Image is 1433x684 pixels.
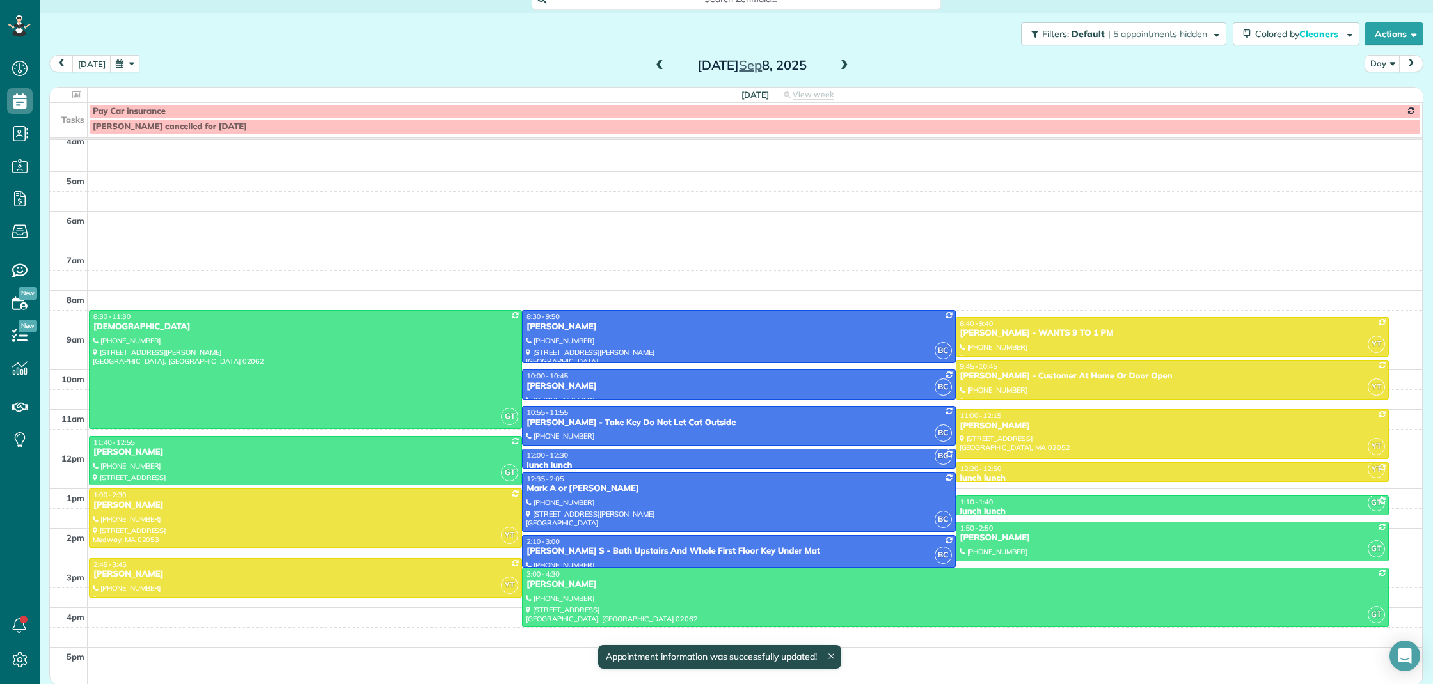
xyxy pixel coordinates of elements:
[960,473,1385,484] div: lunch lunch
[1368,494,1385,511] span: GT
[1299,28,1340,40] span: Cleaners
[739,57,762,73] span: Sep
[526,537,560,546] span: 2:10 - 3:00
[935,424,952,442] span: BC
[67,176,84,186] span: 5am
[1368,461,1385,478] span: YT
[67,255,84,265] span: 7am
[960,497,994,506] span: 1:10 - 1:40
[501,577,518,594] span: YT
[1399,55,1423,72] button: next
[526,371,568,380] span: 10:00 - 10:45
[67,136,84,146] span: 4am
[93,106,166,116] span: Pay Car insurance
[93,500,518,511] div: [PERSON_NAME]
[1072,28,1105,40] span: Default
[93,569,518,580] div: [PERSON_NAME]
[93,438,135,447] span: 11:40 - 12:55
[526,546,951,557] div: [PERSON_NAME] S - Bath Upstairs And Whole First Floor Key Under Mat
[72,55,111,72] button: [DATE]
[1015,22,1226,45] a: Filters: Default | 5 appointments hidden
[1108,28,1207,40] span: | 5 appointments hidden
[526,381,951,392] div: [PERSON_NAME]
[61,414,84,424] span: 11am
[1368,336,1385,353] span: YT
[1368,540,1385,557] span: GT
[67,651,84,662] span: 5pm
[93,322,518,332] div: [DEMOGRAPHIC_DATA]
[526,322,951,332] div: [PERSON_NAME]
[526,474,564,483] span: 12:35 - 2:05
[960,411,1002,420] span: 11:00 - 12:15
[935,547,952,564] span: BC
[935,447,952,465] span: BC
[67,334,84,345] span: 9am
[960,328,1385,339] div: [PERSON_NAME] - WANTS 9 TO 1 PM
[61,374,84,384] span: 10am
[67,215,84,226] span: 6am
[501,527,518,544] span: YT
[935,511,952,528] span: BC
[526,312,560,321] span: 8:30 - 9:50
[935,342,952,359] span: BC
[501,464,518,481] span: GT
[67,493,84,503] span: 1pm
[960,464,1002,473] span: 12:20 - 12:50
[526,460,951,471] div: lunch lunch
[960,532,1385,543] div: [PERSON_NAME]
[67,295,84,305] span: 8am
[1368,378,1385,396] span: YT
[526,570,560,579] span: 3:00 - 4:30
[598,645,841,669] div: Appointment information was successfully updated!
[93,560,127,569] span: 2:45 - 3:45
[49,55,74,72] button: prev
[960,362,997,371] span: 9:45 - 10:45
[93,121,247,132] span: [PERSON_NAME] cancelled for [DATE]
[960,524,994,532] span: 1:50 - 2:50
[1255,28,1343,40] span: Colored by
[67,532,84,543] span: 2pm
[526,408,568,417] span: 10:55 - 11:55
[1368,438,1385,455] span: YT
[1389,641,1420,671] div: Open Intercom Messenger
[1042,28,1069,40] span: Filters:
[741,89,769,100] span: [DATE]
[1365,55,1400,72] button: Day
[19,320,37,332] span: New
[935,378,952,396] span: BC
[672,58,832,72] h2: [DATE] 8, 2025
[793,89,834,100] span: View week
[1365,22,1423,45] button: Actions
[960,506,1385,517] div: lunch lunch
[960,371,1385,382] div: [PERSON_NAME] - Customer At Home Or Door Open
[960,319,994,328] span: 8:40 - 9:40
[960,421,1385,431] div: [PERSON_NAME]
[526,579,1385,590] div: [PERSON_NAME]
[1368,606,1385,623] span: GT
[67,612,84,622] span: 4pm
[93,447,518,458] div: [PERSON_NAME]
[1021,22,1226,45] button: Filters: Default | 5 appointments hidden
[61,453,84,463] span: 12pm
[19,287,37,300] span: New
[501,408,518,425] span: GT
[93,312,131,321] span: 8:30 - 11:30
[1233,22,1359,45] button: Colored byCleaners
[526,451,568,460] span: 12:00 - 12:30
[93,490,127,499] span: 1:00 - 2:30
[526,483,951,494] div: Mark A or [PERSON_NAME]
[67,572,84,582] span: 3pm
[526,417,951,428] div: [PERSON_NAME] - Take Key Do Not Let Cat Outside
